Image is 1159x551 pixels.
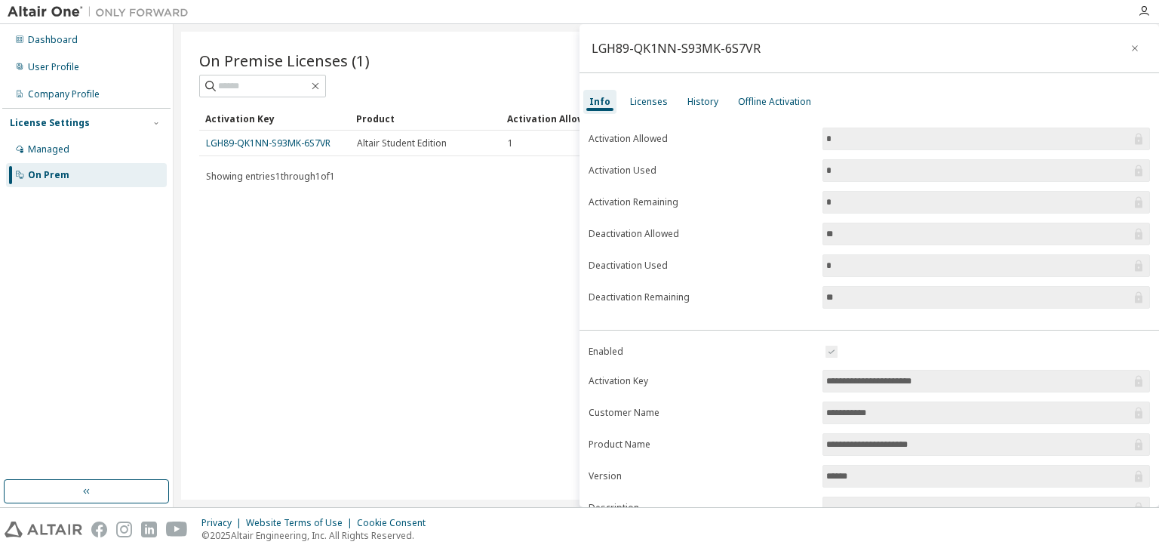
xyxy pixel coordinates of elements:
[91,522,107,537] img: facebook.svg
[116,522,132,537] img: instagram.svg
[592,42,761,54] div: LGH89-QK1NN-S93MK-6S7VR
[508,137,513,149] span: 1
[5,522,82,537] img: altair_logo.svg
[201,529,435,542] p: © 2025 Altair Engineering, Inc. All Rights Reserved.
[589,133,813,145] label: Activation Allowed
[589,346,813,358] label: Enabled
[28,88,100,100] div: Company Profile
[589,228,813,240] label: Deactivation Allowed
[246,517,357,529] div: Website Terms of Use
[630,96,668,108] div: Licenses
[141,522,157,537] img: linkedin.svg
[589,165,813,177] label: Activation Used
[201,517,246,529] div: Privacy
[589,291,813,303] label: Deactivation Remaining
[589,439,813,451] label: Product Name
[589,196,813,208] label: Activation Remaining
[10,117,90,129] div: License Settings
[356,106,495,131] div: Product
[589,407,813,419] label: Customer Name
[206,137,330,149] a: LGH89-QK1NN-S93MK-6S7VR
[206,170,335,183] span: Showing entries 1 through 1 of 1
[166,522,188,537] img: youtube.svg
[738,96,811,108] div: Offline Activation
[589,375,813,387] label: Activation Key
[28,34,78,46] div: Dashboard
[357,137,447,149] span: Altair Student Edition
[589,260,813,272] label: Deactivation Used
[28,169,69,181] div: On Prem
[205,106,344,131] div: Activation Key
[589,470,813,482] label: Version
[589,96,610,108] div: Info
[357,517,435,529] div: Cookie Consent
[687,96,718,108] div: History
[589,502,813,514] label: Description
[28,143,69,155] div: Managed
[8,5,196,20] img: Altair One
[199,50,370,71] span: On Premise Licenses (1)
[507,106,646,131] div: Activation Allowed
[28,61,79,73] div: User Profile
